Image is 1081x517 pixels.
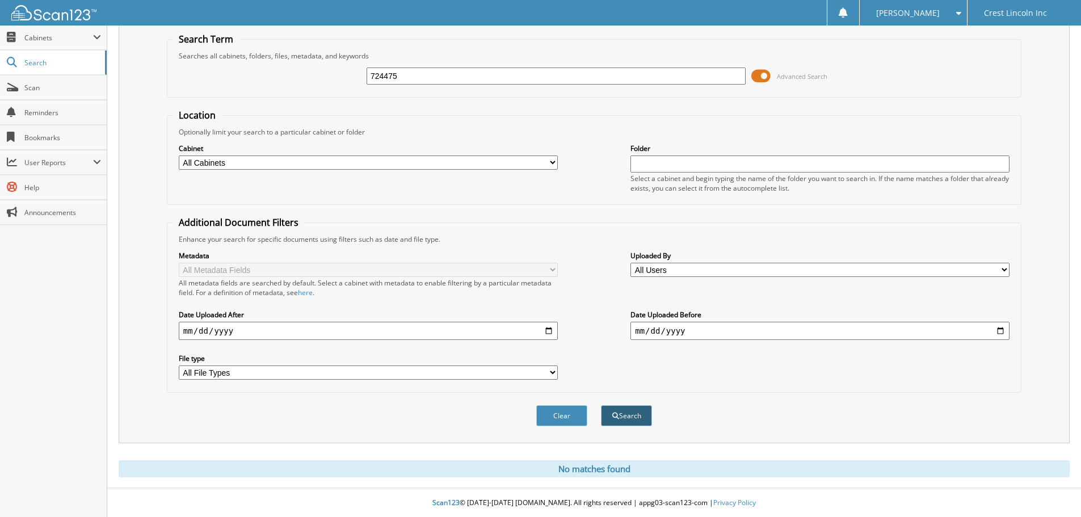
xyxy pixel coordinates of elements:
span: User Reports [24,158,93,167]
legend: Location [173,109,221,121]
legend: Search Term [173,33,239,45]
div: Optionally limit your search to a particular cabinet or folder [173,127,1015,137]
span: Bookmarks [24,133,101,142]
legend: Additional Document Filters [173,216,304,229]
span: Announcements [24,208,101,217]
span: Cabinets [24,33,93,43]
button: Search [601,405,652,426]
label: Uploaded By [630,251,1010,260]
span: Reminders [24,108,101,117]
input: start [179,322,558,340]
button: Clear [536,405,587,426]
span: Search [24,58,99,68]
input: end [630,322,1010,340]
span: Help [24,183,101,192]
div: All metadata fields are searched by default. Select a cabinet with metadata to enable filtering b... [179,278,558,297]
div: Enhance your search for specific documents using filters such as date and file type. [173,234,1015,244]
iframe: Chat Widget [1024,463,1081,517]
img: scan123-logo-white.svg [11,5,96,20]
div: Searches all cabinets, folders, files, metadata, and keywords [173,51,1015,61]
div: Select a cabinet and begin typing the name of the folder you want to search in. If the name match... [630,174,1010,193]
span: [PERSON_NAME] [876,10,940,16]
a: Privacy Policy [713,498,756,507]
a: here [298,288,313,297]
span: Scan [24,83,101,93]
span: Crest Lincoln Inc [984,10,1047,16]
span: Scan123 [432,498,460,507]
label: File type [179,354,558,363]
label: Cabinet [179,144,558,153]
div: No matches found [119,460,1070,477]
label: Date Uploaded Before [630,310,1010,320]
div: © [DATE]-[DATE] [DOMAIN_NAME]. All rights reserved | appg03-scan123-com | [107,489,1081,517]
label: Date Uploaded After [179,310,558,320]
label: Folder [630,144,1010,153]
span: Advanced Search [777,72,827,81]
label: Metadata [179,251,558,260]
